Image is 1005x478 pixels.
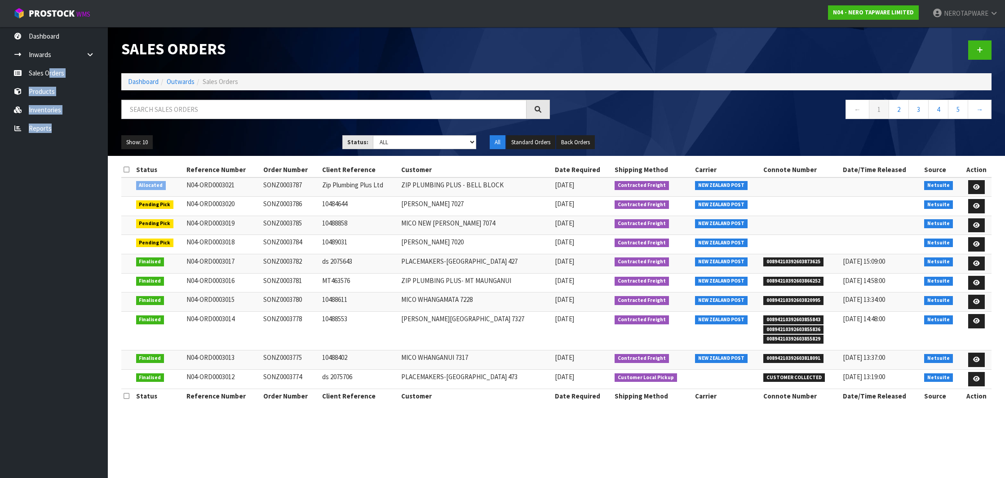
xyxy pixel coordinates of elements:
[320,216,399,235] td: 10488858
[121,135,153,150] button: Show: 10
[889,100,909,119] a: 2
[924,277,953,286] span: Netsuite
[555,219,574,227] span: [DATE]
[615,200,669,209] span: Contracted Freight
[695,200,748,209] span: NEW ZEALAND POST
[928,100,948,119] a: 4
[924,181,953,190] span: Netsuite
[615,354,669,363] span: Contracted Freight
[924,373,953,382] span: Netsuite
[948,100,968,119] a: 5
[261,350,320,370] td: SONZ0003775
[695,354,748,363] span: NEW ZEALAND POST
[555,353,574,362] span: [DATE]
[843,353,885,362] span: [DATE] 13:37:00
[134,163,185,177] th: Status
[184,254,261,273] td: N04-ORD0003017
[846,100,869,119] a: ←
[136,315,164,324] span: Finalised
[136,181,166,190] span: Allocated
[320,292,399,312] td: 10488611
[693,163,761,177] th: Carrier
[320,163,399,177] th: Client Reference
[763,257,823,266] span: 00894210392603873625
[612,389,693,403] th: Shipping Method
[555,276,574,285] span: [DATE]
[184,197,261,216] td: N04-ORD0003020
[320,197,399,216] td: 10484644
[121,40,550,58] h1: Sales Orders
[320,177,399,197] td: Zip Plumbing Plus Ltd
[615,296,669,305] span: Contracted Freight
[695,219,748,228] span: NEW ZEALAND POST
[128,77,159,86] a: Dashboard
[555,295,574,304] span: [DATE]
[261,216,320,235] td: SONZ0003785
[399,273,553,292] td: ZIP PLUMBING PLUS- MT MAUNGANUI
[695,296,748,305] span: NEW ZEALAND POST
[968,100,992,119] a: →
[615,181,669,190] span: Contracted Freight
[136,354,164,363] span: Finalised
[136,257,164,266] span: Finalised
[121,100,527,119] input: Search sales orders
[490,135,505,150] button: All
[843,295,885,304] span: [DATE] 13:34:00
[615,315,669,324] span: Contracted Freight
[761,389,840,403] th: Connote Number
[763,277,823,286] span: 00894210392603866252
[399,216,553,235] td: MICO NEW [PERSON_NAME] 7074
[922,389,961,403] th: Source
[399,292,553,312] td: MICO WHANGAMATA 7228
[184,370,261,389] td: N04-ORD0003012
[843,257,885,266] span: [DATE] 15:09:00
[555,314,574,323] span: [DATE]
[261,197,320,216] td: SONZ0003786
[695,239,748,248] span: NEW ZEALAND POST
[399,177,553,197] td: ZIP PLUMBING PLUS - BELL BLOCK
[261,235,320,254] td: SONZ0003784
[184,216,261,235] td: N04-ORD0003019
[615,219,669,228] span: Contracted Freight
[553,163,613,177] th: Date Required
[76,10,90,18] small: WMS
[555,372,574,381] span: [DATE]
[320,254,399,273] td: ds 2075643
[693,389,761,403] th: Carrier
[320,350,399,370] td: 10488402
[555,181,574,189] span: [DATE]
[908,100,929,119] a: 3
[944,9,988,18] span: NEROTAPWARE
[924,219,953,228] span: Netsuite
[399,370,553,389] td: PLACEMAKERS-[GEOGRAPHIC_DATA] 473
[320,312,399,350] td: 10488553
[261,177,320,197] td: SONZ0003787
[869,100,889,119] a: 1
[612,163,693,177] th: Shipping Method
[167,77,195,86] a: Outwards
[399,163,553,177] th: Customer
[29,8,75,19] span: ProStock
[136,296,164,305] span: Finalised
[763,335,823,344] span: 00894210392603855829
[184,389,261,403] th: Reference Number
[841,389,922,403] th: Date/Time Released
[924,296,953,305] span: Netsuite
[555,199,574,208] span: [DATE]
[136,373,164,382] span: Finalised
[843,276,885,285] span: [DATE] 14:58:00
[924,354,953,363] span: Netsuite
[184,177,261,197] td: N04-ORD0003021
[695,181,748,190] span: NEW ZEALAND POST
[763,296,823,305] span: 00894210392603820995
[399,235,553,254] td: [PERSON_NAME] 7020
[184,273,261,292] td: N04-ORD0003016
[261,254,320,273] td: SONZ0003782
[261,292,320,312] td: SONZ0003780
[962,389,992,403] th: Action
[761,163,840,177] th: Connote Number
[615,373,677,382] span: Customer Local Pickup
[399,389,553,403] th: Customer
[553,389,613,403] th: Date Required
[399,197,553,216] td: [PERSON_NAME] 7027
